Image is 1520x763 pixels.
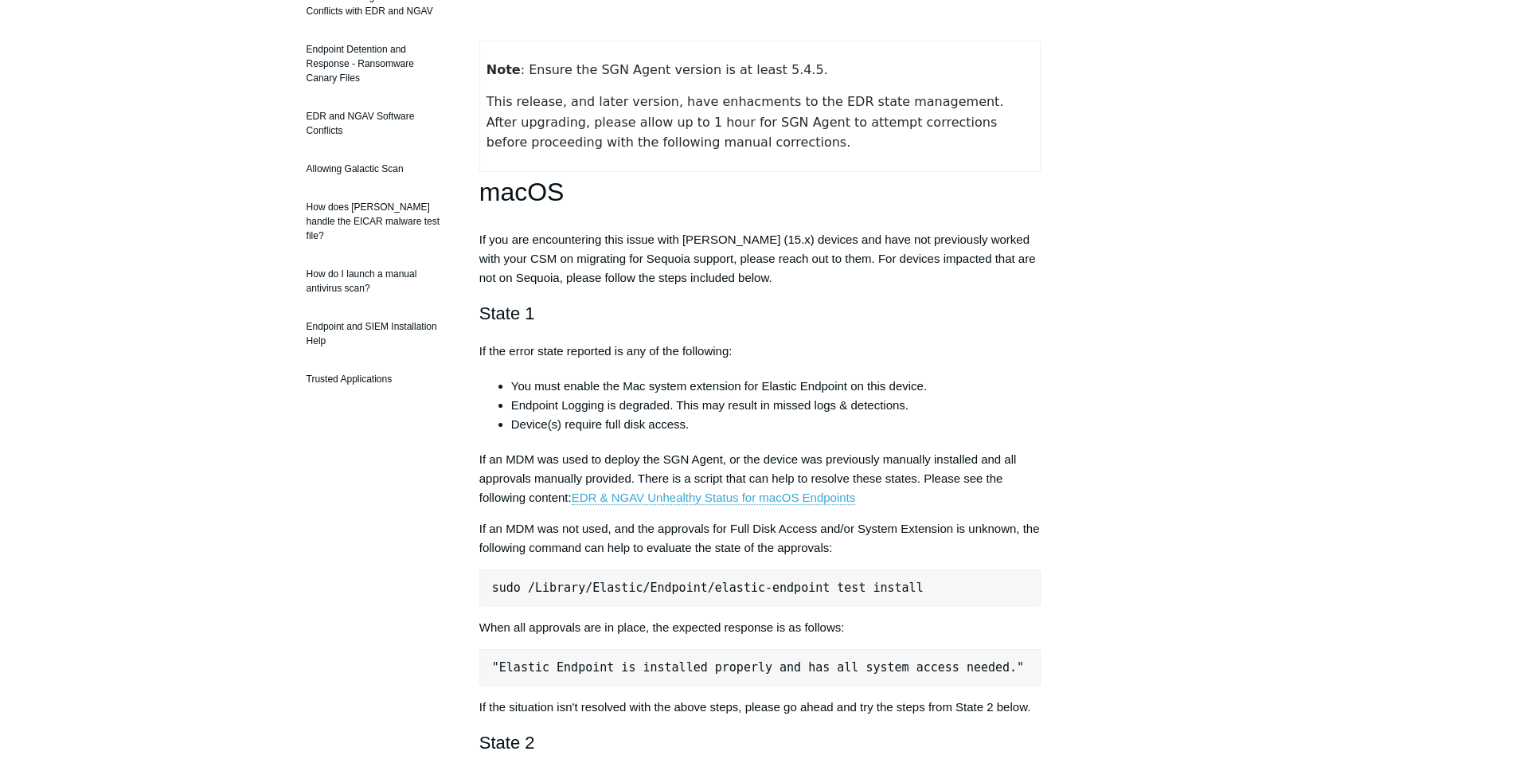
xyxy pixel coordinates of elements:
[511,396,1041,415] li: Endpoint Logging is degraded. This may result in missed logs & detections.
[479,299,1041,327] h2: State 1
[486,62,521,77] strong: Note
[479,450,1041,507] p: If an MDM was used to deploy the SGN Agent, or the device was previously manually installed and a...
[299,192,455,251] a: How does [PERSON_NAME] handle the EICAR malware test file?
[479,172,1041,213] h1: macOS
[479,698,1041,717] p: If the situation isn't resolved with the above steps, please go ahead and try the steps from Stat...
[479,230,1041,288] p: If you are encountering this issue with [PERSON_NAME] (15.x) devices and have not previously work...
[299,364,455,394] a: Trusted Applications
[479,519,1041,558] p: If an MDM was not used, and the approvals for Full Disk Access and/or System Extension is unknown...
[486,62,828,77] span: : Ensure the SGN Agent version is at least 5.4.5.
[299,311,455,356] a: Endpoint and SIEM Installation Help
[299,259,455,303] a: How do I launch a manual antivirus scan?
[572,491,856,505] a: EDR & NGAV Unhealthy Status for macOS Endpoints
[479,569,1041,606] pre: sudo /Library/Elastic/Endpoint/elastic-endpoint test install
[511,377,1041,396] li: You must enable the Mac system extension for Elastic Endpoint on this device.
[299,154,455,184] a: Allowing Galactic Scan
[486,94,1008,150] span: This release, and later version, have enhacments to the EDR state management. After upgrading, pl...
[479,649,1041,686] pre: "Elastic Endpoint is installed properly and has all system access needed."
[511,415,1041,434] li: Device(s) require full disk access.
[479,618,1041,637] p: When all approvals are in place, the expected response is as follows:
[299,101,455,146] a: EDR and NGAV Software Conflicts
[479,729,1041,757] h2: State 2
[479,342,1041,361] p: If the error state reported is any of the following:
[299,34,455,93] a: Endpoint Detention and Response - Ransomware Canary Files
